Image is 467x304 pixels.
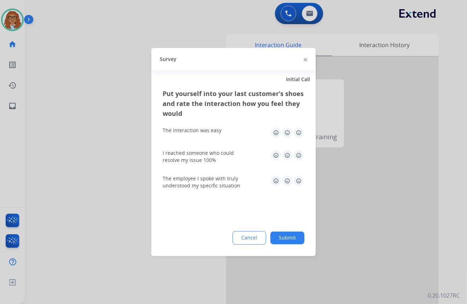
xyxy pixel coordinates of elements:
[270,232,304,244] button: Submit
[160,56,176,63] span: Survey
[163,127,221,134] div: The interaction was easy
[286,76,310,83] span: Initial Call
[304,58,307,61] img: close-button
[163,150,248,164] div: I reached someone who could resolve my issue 100%
[428,291,460,300] p: 0.20.1027RC
[163,175,248,190] div: The employee I spoke with truly understood my specific situation
[163,89,304,119] h3: Put yourself into your last customer’s shoes and rate the interaction how you feel they would
[232,231,266,245] button: Cancel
